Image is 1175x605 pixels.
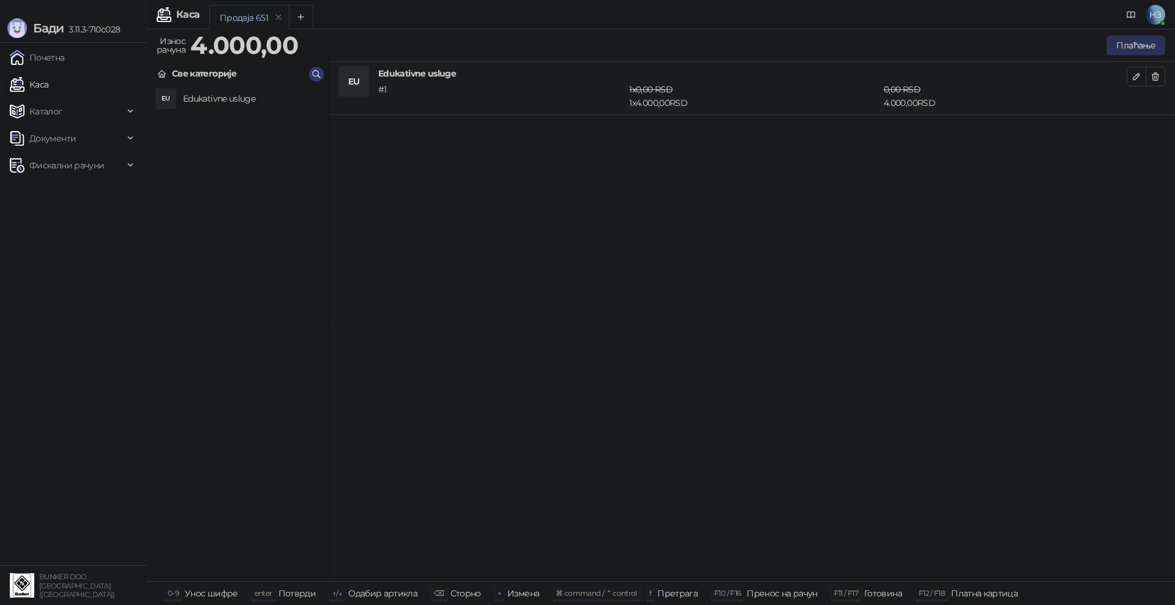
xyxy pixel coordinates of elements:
div: 1 x 4.000,00 RSD [627,83,881,110]
div: Продаја 651 [220,11,268,24]
button: Плаћање [1106,36,1165,55]
div: Каса [176,10,200,20]
div: Унос шифре [185,585,238,601]
button: remove [270,12,286,23]
div: Платна картица [951,585,1018,601]
span: ⌫ [434,588,444,598]
span: + [498,588,501,598]
span: F12 / F18 [919,588,945,598]
a: Документација [1121,5,1141,24]
div: Измена [507,585,539,601]
div: Сторно [450,585,481,601]
div: Претрага [657,585,698,601]
span: 0-9 [168,588,179,598]
div: # 1 [376,83,627,110]
span: 0,00 RSD [884,84,920,95]
span: Бади [33,21,64,36]
div: grid [147,86,329,581]
a: Каса [10,72,48,97]
h4: Edukativne usluge [378,67,1127,80]
span: f [649,588,651,598]
img: Logo [7,18,27,38]
div: Одабир артикла [348,585,417,601]
a: Почетна [10,45,65,70]
span: Документи [29,126,76,151]
span: 3.11.3-710c028 [64,24,120,35]
div: Износ рачуна [154,33,188,58]
div: Пренос на рачун [747,585,817,601]
span: 1 x 0,00 RSD [629,84,673,95]
div: EU [339,67,368,96]
button: Add tab [289,5,313,29]
span: НЗ [1146,5,1165,24]
div: EU [156,89,176,108]
img: 64x64-companyLogo-d200c298-da26-4023-afd4-f376f589afb5.jpeg [10,573,34,598]
div: 4.000,00 RSD [881,83,1129,110]
span: ⌘ command / ⌃ control [556,588,637,598]
small: BUNKER DOO [GEOGRAPHIC_DATA] ([GEOGRAPHIC_DATA]) [39,573,115,599]
span: F11 / F17 [834,588,858,598]
span: enter [255,588,272,598]
strong: 4.000,00 [190,30,298,60]
div: Потврди [278,585,316,601]
span: F10 / F16 [714,588,740,598]
div: Све категорије [172,67,236,80]
div: Готовина [864,585,902,601]
span: ↑/↓ [332,588,342,598]
h4: Edukativne usluge [183,89,319,108]
span: Каталог [29,99,62,124]
span: Фискални рачуни [29,153,104,178]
